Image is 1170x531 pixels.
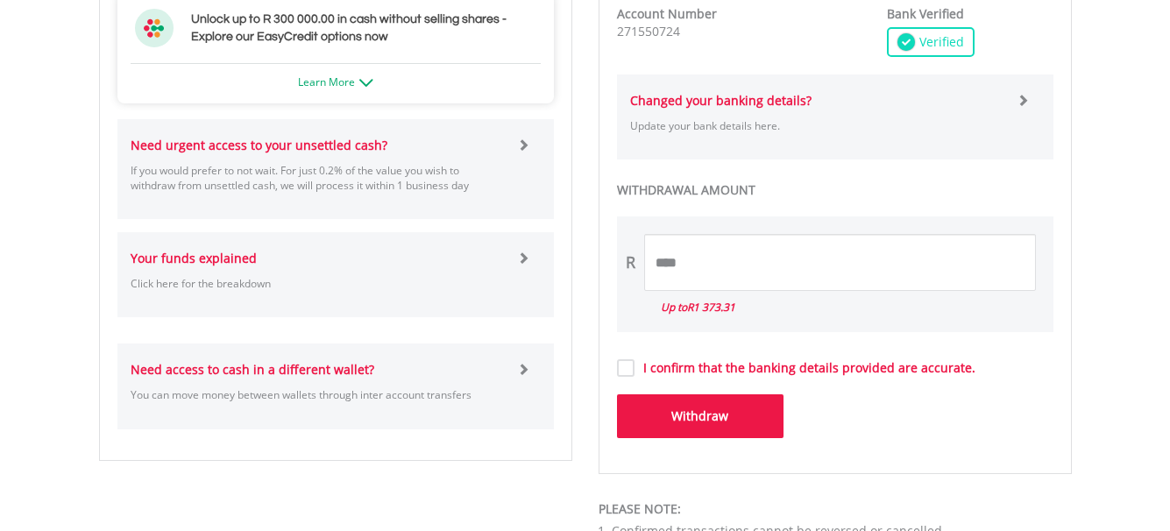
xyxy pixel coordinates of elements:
a: Need access to cash in a different wallet? You can move money between wallets through inter accou... [131,343,541,428]
strong: Need urgent access to your unsettled cash? [131,137,387,153]
img: ec-arrow-down.png [359,79,373,87]
p: You can move money between wallets through inter account transfers [131,387,505,402]
div: PLEASE NOTE: [599,500,1072,518]
i: Up to [661,300,735,315]
span: R1 373.31 [687,300,735,315]
strong: Account Number [617,5,717,22]
label: I confirm that the banking details provided are accurate. [635,359,975,377]
p: Click here for the breakdown [131,276,505,291]
p: Update your bank details here. [630,118,1004,133]
span: Verified [915,33,964,51]
label: WITHDRAWAL AMOUNT [617,181,1053,199]
button: Withdraw [617,394,784,438]
p: If you would prefer to not wait. For just 0.2% of the value you wish to withdraw from unsettled c... [131,163,505,193]
strong: Changed your banking details? [630,92,812,109]
div: R [626,251,635,274]
img: ec-flower.svg [135,9,174,47]
strong: Bank Verified [887,5,964,22]
strong: Need access to cash in a different wallet? [131,361,374,378]
strong: Your funds explained [131,250,257,266]
h3: Unlock up to R 300 000.00 in cash without selling shares - Explore our EasyCredit options now [191,11,536,46]
span: 271550724 [617,23,680,39]
a: Learn More [298,74,373,89]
